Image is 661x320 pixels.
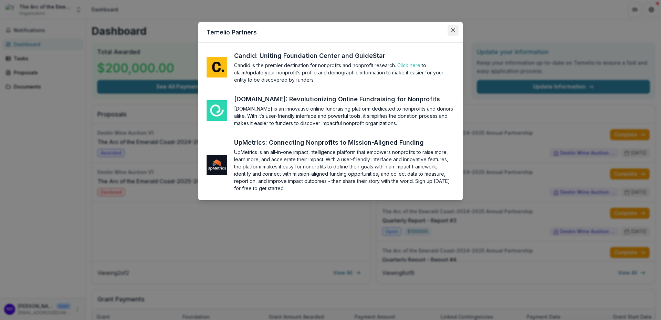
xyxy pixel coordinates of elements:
[234,138,437,147] a: UpMetrics: Connecting Nonprofits to Mission-Aligned Funding
[207,155,227,175] img: me
[234,105,454,127] section: [DOMAIN_NAME] is an innovative online fundraising platform dedicated to nonprofits and donors ali...
[234,62,454,83] section: Candid is the premier destination for nonprofits and nonprofit research. to claim/update your non...
[448,25,459,36] button: Close
[234,148,454,192] section: UpMetrics is an all-in-one impact intelligence platform that empowers nonprofits to raise more, l...
[207,100,227,121] img: me
[234,94,453,104] a: [DOMAIN_NAME]: Revolutionizing Online Fundraising for Nonprofits
[198,22,463,43] header: Temelio Partners
[397,62,420,68] a: Click here
[234,51,398,60] a: Candid: Uniting Foundation Center and GuideStar
[207,57,227,78] img: me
